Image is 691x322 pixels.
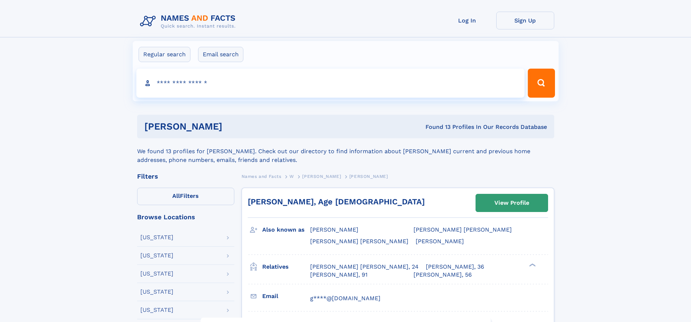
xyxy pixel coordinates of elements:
[248,197,425,206] a: [PERSON_NAME], Age [DEMOGRAPHIC_DATA]
[137,138,554,164] div: We found 13 profiles for [PERSON_NAME]. Check out our directory to find information about [PERSON...
[140,271,173,277] div: [US_STATE]
[426,263,484,271] a: [PERSON_NAME], 36
[137,214,234,220] div: Browse Locations
[527,262,536,267] div: ❯
[262,290,310,302] h3: Email
[262,261,310,273] h3: Relatives
[289,174,294,179] span: W
[414,271,472,279] a: [PERSON_NAME], 56
[140,289,173,295] div: [US_STATE]
[136,69,525,98] input: search input
[198,47,243,62] label: Email search
[139,47,190,62] label: Regular search
[289,172,294,181] a: W
[137,173,234,180] div: Filters
[496,12,554,29] a: Sign Up
[324,123,547,131] div: Found 13 Profiles In Our Records Database
[414,226,512,233] span: [PERSON_NAME] [PERSON_NAME]
[310,238,408,245] span: [PERSON_NAME] [PERSON_NAME]
[476,194,548,212] a: View Profile
[494,195,529,211] div: View Profile
[416,238,464,245] span: [PERSON_NAME]
[140,253,173,258] div: [US_STATE]
[310,271,367,279] a: [PERSON_NAME], 91
[302,174,341,179] span: [PERSON_NAME]
[242,172,281,181] a: Names and Facts
[302,172,341,181] a: [PERSON_NAME]
[349,174,388,179] span: [PERSON_NAME]
[140,307,173,313] div: [US_STATE]
[310,263,419,271] a: [PERSON_NAME] [PERSON_NAME], 24
[137,188,234,205] label: Filters
[172,192,180,199] span: All
[438,12,496,29] a: Log In
[144,122,324,131] h1: [PERSON_NAME]
[140,235,173,240] div: [US_STATE]
[262,224,310,236] h3: Also known as
[310,226,358,233] span: [PERSON_NAME]
[137,12,242,31] img: Logo Names and Facts
[528,69,555,98] button: Search Button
